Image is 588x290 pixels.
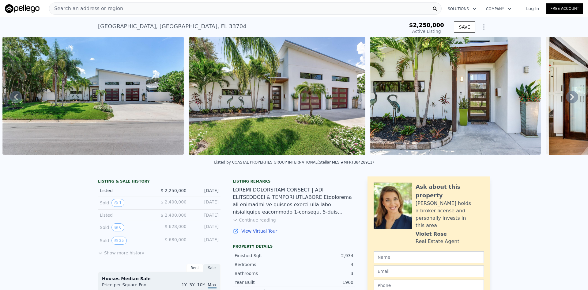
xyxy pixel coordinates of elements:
div: Listing remarks [233,179,355,184]
a: View Virtual Tour [233,228,355,234]
div: Real Estate Agent [416,238,459,245]
div: Property details [233,244,355,249]
div: Sold [100,223,154,231]
button: Company [481,3,516,14]
div: LOREMI DOLORSITAM CONSECT | ADI ELITSEDDOEI & TEMPORI UTLABORE Etdolorema ali enimadmi ve quisnos... [233,186,355,216]
div: Violet Rose [416,230,447,238]
span: $ 628,000 [165,224,187,229]
button: Show Options [478,21,490,33]
a: Free Account [546,3,583,14]
div: Sale [203,264,221,272]
img: Sale: 169715017 Parcel: 55076215 [189,37,365,155]
span: 10Y [197,282,205,287]
div: Houses Median Sale [102,276,217,282]
div: LISTING & SALE HISTORY [98,179,221,185]
img: Sale: 169715017 Parcel: 55076215 [2,37,184,155]
div: [DATE] [191,188,219,194]
span: $2,250,000 [409,22,444,28]
button: View historical data [111,223,124,231]
a: Log In [519,6,546,12]
button: Solutions [443,3,481,14]
div: Bathrooms [235,270,294,276]
img: Pellego [5,4,40,13]
div: Sold [100,237,154,245]
div: Listed [100,212,154,218]
button: View historical data [111,237,126,245]
div: Sold [100,199,154,207]
div: 2,934 [294,253,353,259]
span: Max [208,282,217,288]
div: Rent [186,264,203,272]
button: View historical data [111,199,124,207]
span: $ 2,250,000 [160,188,187,193]
button: Show more history [98,247,144,256]
div: Bedrooms [235,261,294,268]
span: $ 680,000 [165,237,187,242]
div: 1960 [294,279,353,285]
span: $ 2,400,000 [160,199,187,204]
div: [GEOGRAPHIC_DATA] , [GEOGRAPHIC_DATA] , FL 33704 [98,22,247,31]
img: Sale: 169715017 Parcel: 55076215 [370,37,541,155]
div: Listed [100,188,154,194]
span: Active Listing [412,29,441,34]
span: $ 2,400,000 [160,213,187,218]
div: Finished Sqft [235,253,294,259]
div: Year Built [235,279,294,285]
span: 3Y [189,282,194,287]
span: 1Y [182,282,187,287]
span: Search an address or region [49,5,123,12]
div: Listed by COASTAL PROPERTIES GROUP INTERNATIONAL (Stellar MLS #MFRTB8428911) [214,160,374,164]
div: 3 [294,270,353,276]
div: [DATE] [191,212,219,218]
button: SAVE [454,21,475,33]
div: 4 [294,261,353,268]
div: Ask about this property [416,183,484,200]
div: [DATE] [191,223,219,231]
button: Continue reading [233,217,276,223]
div: [PERSON_NAME] holds a broker license and personally invests in this area [416,200,484,229]
input: Name [374,251,484,263]
input: Email [374,265,484,277]
div: [DATE] [191,199,219,207]
div: [DATE] [191,237,219,245]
